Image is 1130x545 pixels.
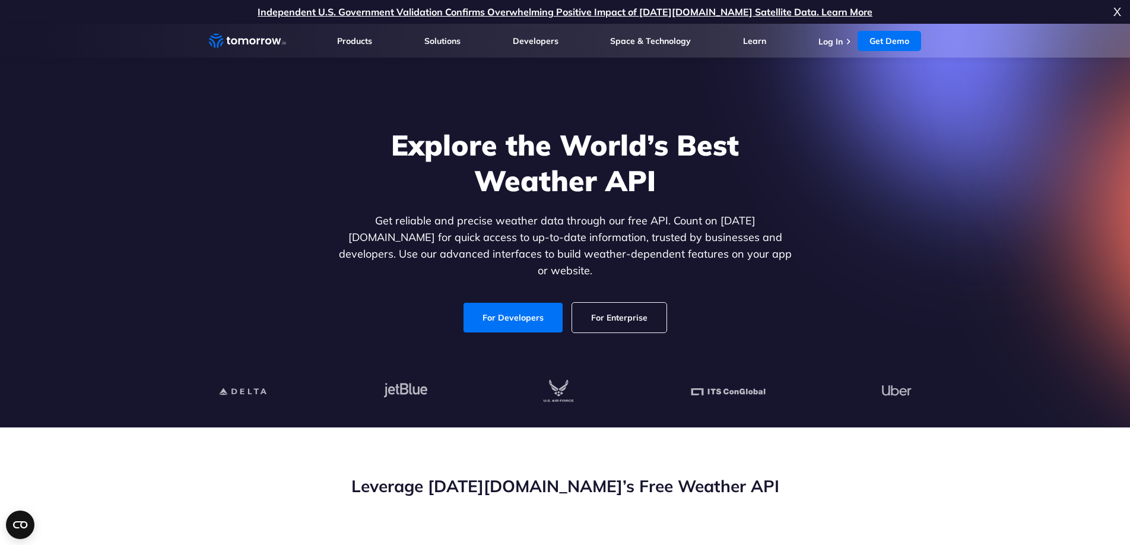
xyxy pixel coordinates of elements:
a: For Developers [464,303,563,332]
a: For Enterprise [572,303,666,332]
h1: Explore the World’s Best Weather API [336,127,794,198]
a: Independent U.S. Government Validation Confirms Overwhelming Positive Impact of [DATE][DOMAIN_NAM... [258,6,872,18]
a: Log In [818,36,843,47]
a: Products [337,36,372,46]
a: Home link [209,32,286,50]
p: Get reliable and precise weather data through our free API. Count on [DATE][DOMAIN_NAME] for quic... [336,213,794,279]
button: Open CMP widget [6,511,34,539]
a: Get Demo [858,31,921,51]
a: Solutions [424,36,461,46]
a: Learn [743,36,766,46]
h2: Leverage [DATE][DOMAIN_NAME]’s Free Weather API [209,475,921,498]
a: Developers [513,36,558,46]
a: Space & Technology [610,36,691,46]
